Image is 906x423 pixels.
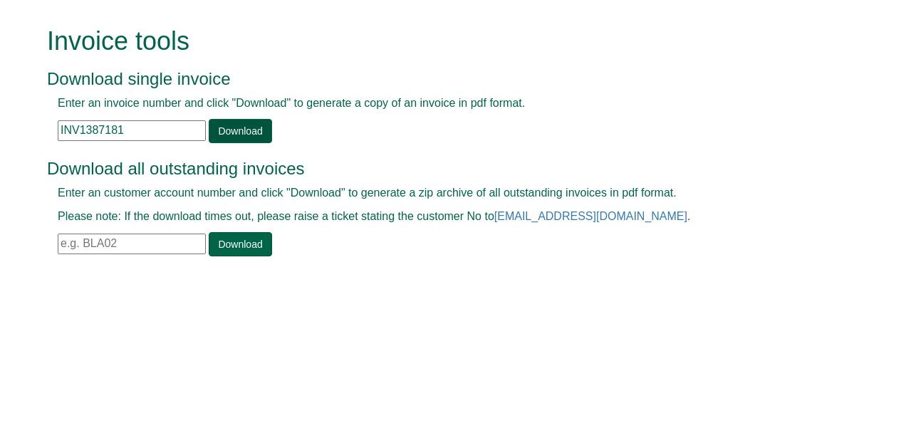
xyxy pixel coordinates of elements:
[209,119,271,143] a: Download
[58,95,816,112] p: Enter an invoice number and click "Download" to generate a copy of an invoice in pdf format.
[58,209,816,225] p: Please note: If the download times out, please raise a ticket stating the customer No to .
[47,160,827,178] h3: Download all outstanding invoices
[58,185,816,202] p: Enter an customer account number and click "Download" to generate a zip archive of all outstandin...
[494,210,687,222] a: [EMAIL_ADDRESS][DOMAIN_NAME]
[58,234,206,254] input: e.g. BLA02
[209,232,271,256] a: Download
[47,70,827,88] h3: Download single invoice
[58,120,206,141] input: e.g. INV1234
[47,27,827,56] h1: Invoice tools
